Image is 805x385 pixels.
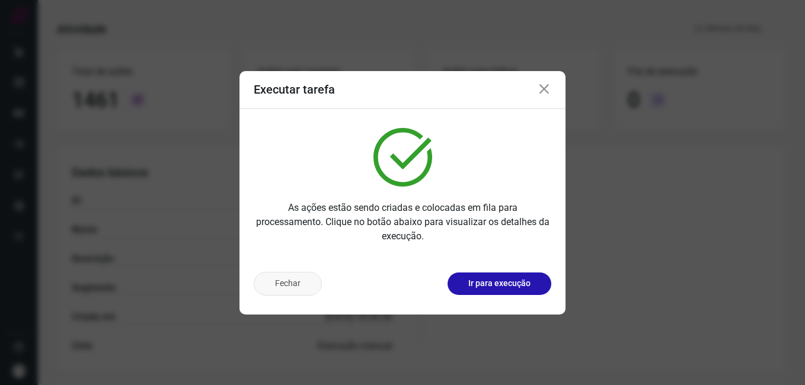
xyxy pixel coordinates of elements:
[373,128,432,187] img: verified.svg
[254,272,322,296] button: Fechar
[448,272,551,295] button: Ir para execução
[254,82,335,97] h3: Executar tarefa
[254,201,551,243] p: As ações estão sendo criadas e colocadas em fila para processamento. Clique no botão abaixo para ...
[468,277,531,290] p: Ir para execução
